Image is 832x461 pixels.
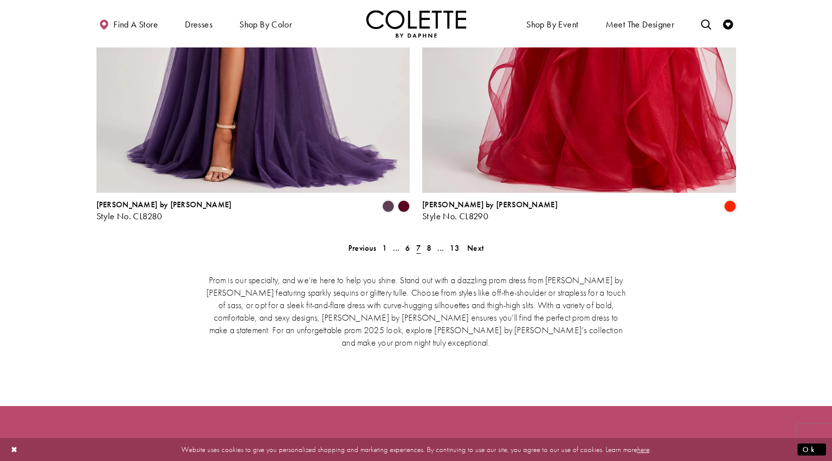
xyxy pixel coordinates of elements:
span: Shop By Event [526,19,578,29]
span: Style No. CL8280 [96,210,162,222]
a: Prev Page [345,241,379,255]
a: Visit Home Page [366,10,466,37]
span: Previous [348,243,376,253]
i: Burgundy [398,200,410,212]
button: Close Dialog [6,441,23,458]
span: Current page [413,241,424,255]
a: Find a store [96,10,160,37]
a: 13 [447,241,462,255]
span: Meet the designer [606,19,675,29]
span: ... [393,243,399,253]
span: Style No. CL8290 [422,210,488,222]
div: Colette by Daphne Style No. CL8290 [422,200,558,221]
a: ... [390,241,402,255]
span: 8 [427,243,431,253]
button: Submit Dialog [798,443,826,456]
span: 6 [405,243,410,253]
span: [PERSON_NAME] by [PERSON_NAME] [96,199,232,210]
span: 7 [416,243,421,253]
img: Colette by Daphne [366,10,466,37]
span: 1 [382,243,387,253]
p: Prom is our specialty, and we’re here to help you shine. Stand out with a dazzling prom dress fro... [204,274,629,349]
div: Colette by Daphne Style No. CL8280 [96,200,232,221]
span: Shop by color [237,10,294,37]
span: Find a store [113,19,158,29]
a: ... [434,241,447,255]
a: 1 [379,241,390,255]
a: here [637,444,650,454]
a: Next Page [464,241,487,255]
i: Scarlet [724,200,736,212]
span: Shop By Event [524,10,581,37]
span: 13 [450,243,459,253]
p: Website uses cookies to give you personalized shopping and marketing experiences. By continuing t... [72,443,760,456]
span: ... [437,243,444,253]
a: Toggle search [699,10,714,37]
a: Check Wishlist [721,10,736,37]
span: Shop by color [239,19,292,29]
span: Dresses [185,19,212,29]
a: Meet the designer [603,10,677,37]
a: 8 [424,241,434,255]
span: Next [467,243,484,253]
span: [PERSON_NAME] by [PERSON_NAME] [422,199,558,210]
i: Plum [382,200,394,212]
span: Dresses [182,10,215,37]
a: 6 [402,241,413,255]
